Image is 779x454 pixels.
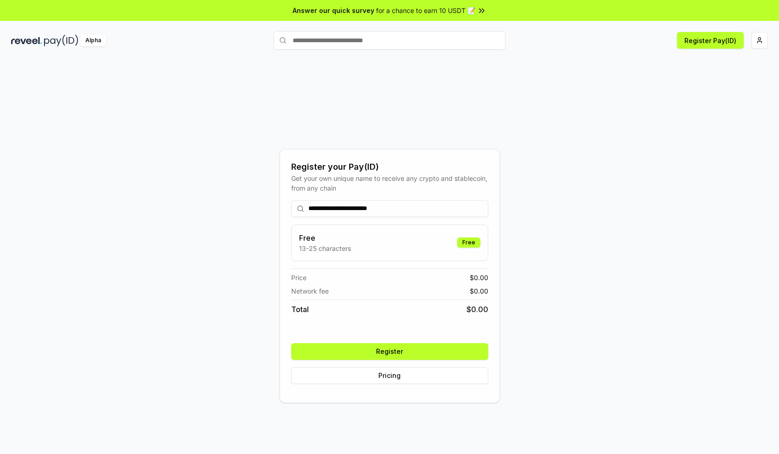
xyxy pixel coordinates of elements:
button: Pricing [291,367,488,384]
span: Price [291,273,306,282]
span: Network fee [291,286,329,296]
div: Register your Pay(ID) [291,160,488,173]
span: $ 0.00 [470,273,488,282]
button: Register [291,343,488,360]
span: Answer our quick survey [293,6,374,15]
span: $ 0.00 [466,304,488,315]
button: Register Pay(ID) [677,32,744,49]
span: Total [291,304,309,315]
div: Alpha [80,35,106,46]
p: 13-25 characters [299,243,351,253]
img: pay_id [44,35,78,46]
div: Get your own unique name to receive any crypto and stablecoin, from any chain [291,173,488,193]
div: Free [457,237,480,248]
h3: Free [299,232,351,243]
span: for a chance to earn 10 USDT 📝 [376,6,475,15]
img: reveel_dark [11,35,42,46]
span: $ 0.00 [470,286,488,296]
